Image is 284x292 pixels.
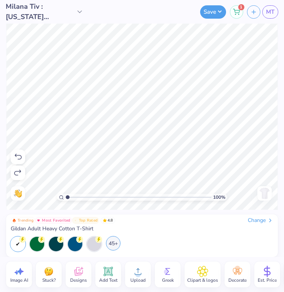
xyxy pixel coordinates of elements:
img: Trending sort [12,219,16,222]
span: 4.8 [101,217,115,224]
img: Stuck? [43,266,55,277]
span: 100 % [213,194,225,201]
img: Top Rated sort [74,219,77,222]
span: Upload [130,277,146,283]
span: Most Favorited [42,219,70,222]
span: Est. Price [258,277,277,283]
span: Clipart & logos [187,277,218,283]
span: Gildan Adult Heavy Cotton T-Shirt [11,225,93,232]
span: 1 [238,4,244,10]
button: Badge Button [11,217,35,224]
img: Front [258,187,271,199]
span: Add Text [99,277,117,283]
div: Change [248,217,273,224]
span: Stuck? [42,277,56,283]
button: Save [200,5,226,19]
span: Top Rated [79,219,98,222]
span: Trending [18,219,34,222]
span: Decorate [228,277,247,283]
span: Greek [162,277,174,283]
span: Image AI [10,277,28,283]
button: Badge Button [35,217,72,224]
span: MT [266,8,274,16]
span: Milana Tiv : [US_STATE][GEOGRAPHIC_DATA], [GEOGRAPHIC_DATA] [6,2,74,22]
span: Designs [70,277,87,283]
div: 45+ [106,236,120,251]
button: Badge Button [72,217,99,224]
img: Most Favorited sort [37,219,40,222]
a: MT [262,5,278,19]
